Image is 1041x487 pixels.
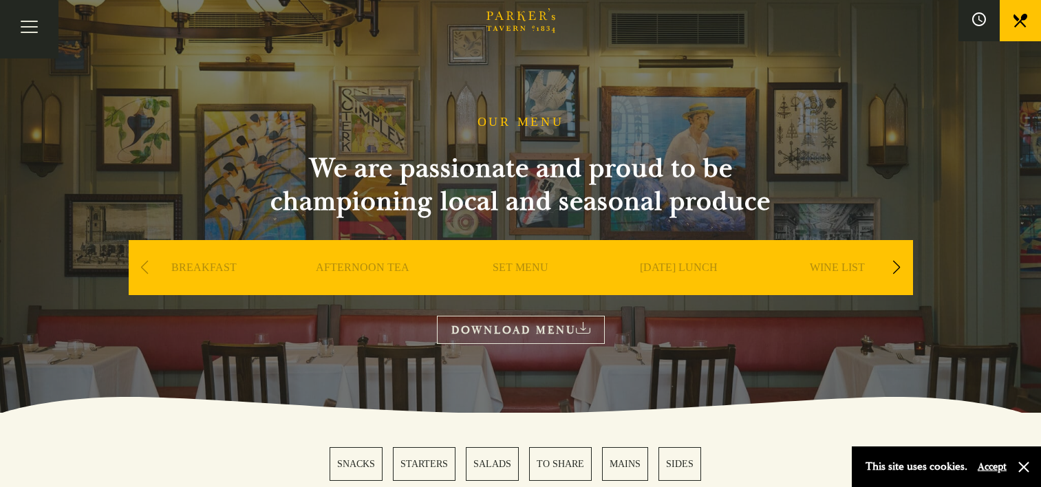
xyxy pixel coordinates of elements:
[136,252,154,283] div: Previous slide
[393,447,455,481] a: 2 / 6
[129,240,280,336] div: 1 / 9
[810,261,865,316] a: WINE LIST
[316,261,409,316] a: AFTERNOON TEA
[445,240,597,336] div: 3 / 9
[466,447,519,481] a: 3 / 6
[437,316,605,344] a: DOWNLOAD MENU
[529,447,592,481] a: 4 / 6
[246,152,796,218] h2: We are passionate and proud to be championing local and seasonal produce
[171,261,237,316] a: BREAKFAST
[866,457,967,477] p: This site uses cookies.
[1017,460,1031,474] button: Close and accept
[640,261,718,316] a: [DATE] LUNCH
[493,261,548,316] a: SET MENU
[888,252,906,283] div: Next slide
[762,240,913,336] div: 5 / 9
[287,240,438,336] div: 2 / 9
[978,460,1007,473] button: Accept
[603,240,755,336] div: 4 / 9
[477,115,564,130] h1: OUR MENU
[330,447,383,481] a: 1 / 6
[602,447,648,481] a: 5 / 6
[658,447,701,481] a: 6 / 6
